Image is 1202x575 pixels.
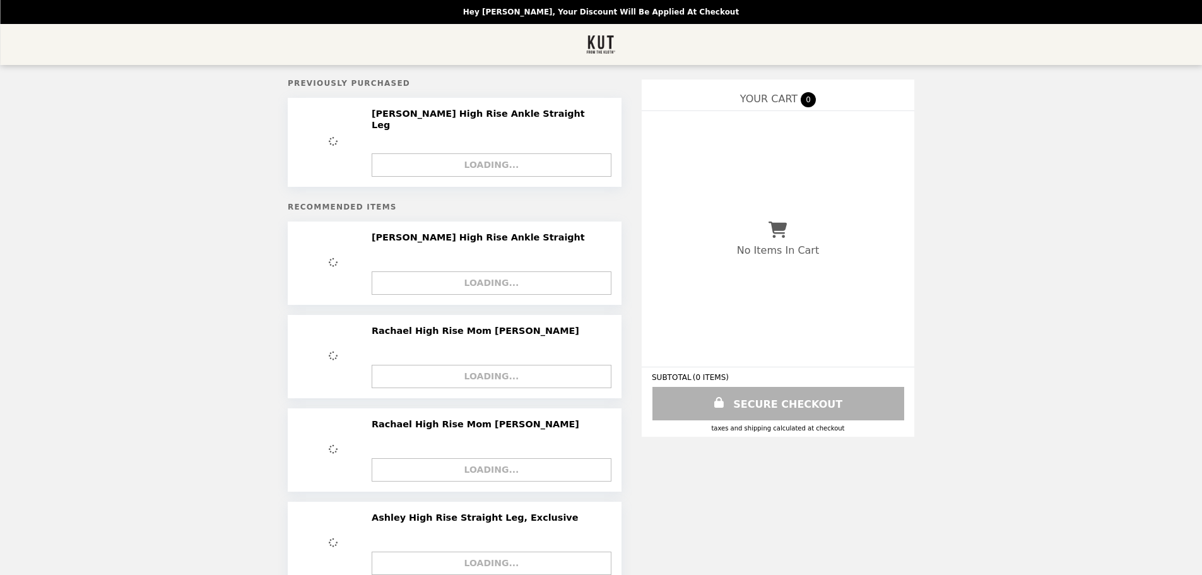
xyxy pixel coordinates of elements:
[372,325,584,336] h2: Rachael High Rise Mom [PERSON_NAME]
[372,418,584,430] h2: Rachael High Rise Mom [PERSON_NAME]
[586,32,616,57] img: Brand Logo
[693,373,729,382] span: ( 0 ITEMS )
[737,244,819,256] p: No Items In Cart
[652,425,904,432] div: Taxes and Shipping calculated at checkout
[288,203,622,211] h5: Recommended Items
[372,232,590,243] h2: [PERSON_NAME] High Rise Ankle Straight
[740,93,798,105] span: YOUR CART
[372,108,604,131] h2: [PERSON_NAME] High Rise Ankle Straight Leg
[463,8,739,16] p: Hey [PERSON_NAME], your discount will be applied at checkout
[288,79,622,88] h5: Previously Purchased
[652,373,693,382] span: SUBTOTAL
[372,512,584,523] h2: Ashley High Rise Straight Leg, Exclusive
[801,92,816,107] span: 0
